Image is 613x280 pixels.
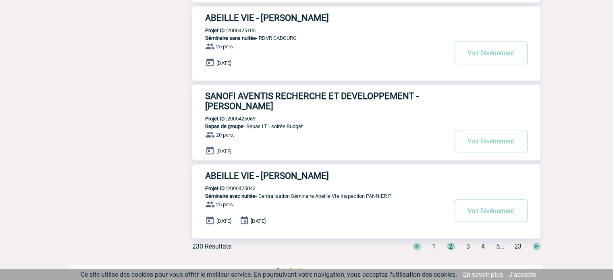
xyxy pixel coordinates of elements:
[216,201,234,207] span: 25 pers.
[509,271,536,278] a: J'accepte
[192,116,256,122] p: 2000425069
[192,27,256,33] p: 2000425105
[192,91,540,111] a: SANOFI AVENTIS RECHERCHE ET DEVELOPPEMENT - [PERSON_NAME]
[533,243,540,250] span: >
[455,199,528,222] button: Voir l'événement
[251,218,266,224] span: [DATE]
[205,193,256,199] span: Séminaire avec nuitée
[447,243,455,250] span: 2
[403,243,540,250] div: ...
[192,171,540,181] a: ABEILLE VIE - [PERSON_NAME]
[205,116,227,122] b: Projet ID :
[455,41,528,64] button: Voir l'événement
[205,123,243,129] span: Repas de groupe
[205,13,447,23] h3: ABEILLE VIE - [PERSON_NAME]
[192,185,256,191] p: 2000425042
[192,35,447,41] p: - RDVR CABOURG
[205,185,227,191] b: Projet ID :
[432,243,436,250] span: 1
[514,243,522,250] span: 23
[216,60,231,66] span: [DATE]
[413,243,421,250] span: <
[192,13,540,23] a: ABEILLE VIE - [PERSON_NAME]
[192,193,447,199] p: - Centralisation Séminaire Abeille VIe Inspection PANNIER P
[216,148,231,154] span: [DATE]
[463,271,503,278] a: En savoir plus
[192,243,231,250] div: 230 Résultats
[496,243,500,250] span: 5
[277,268,302,278] img: http://www.idealmeetingsevents.fr/
[192,123,447,129] p: - Repas LT - soirée Budget
[81,271,457,278] span: Ce site utilise des cookies pour vous offrir le meilleur service. En poursuivant votre navigation...
[216,44,234,50] span: 25 pers.
[481,243,485,250] span: 4
[205,27,227,33] b: Projet ID :
[216,132,234,138] span: 20 pers.
[205,91,447,111] h3: SANOFI AVENTIS RECHERCHE ET DEVELOPPEMENT - [PERSON_NAME]
[216,218,231,224] span: [DATE]
[205,35,256,41] span: Séminaire sans nuitée
[455,130,528,152] button: Voir l'événement
[466,243,470,250] span: 3
[205,171,447,181] h3: ABEILLE VIE - [PERSON_NAME]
